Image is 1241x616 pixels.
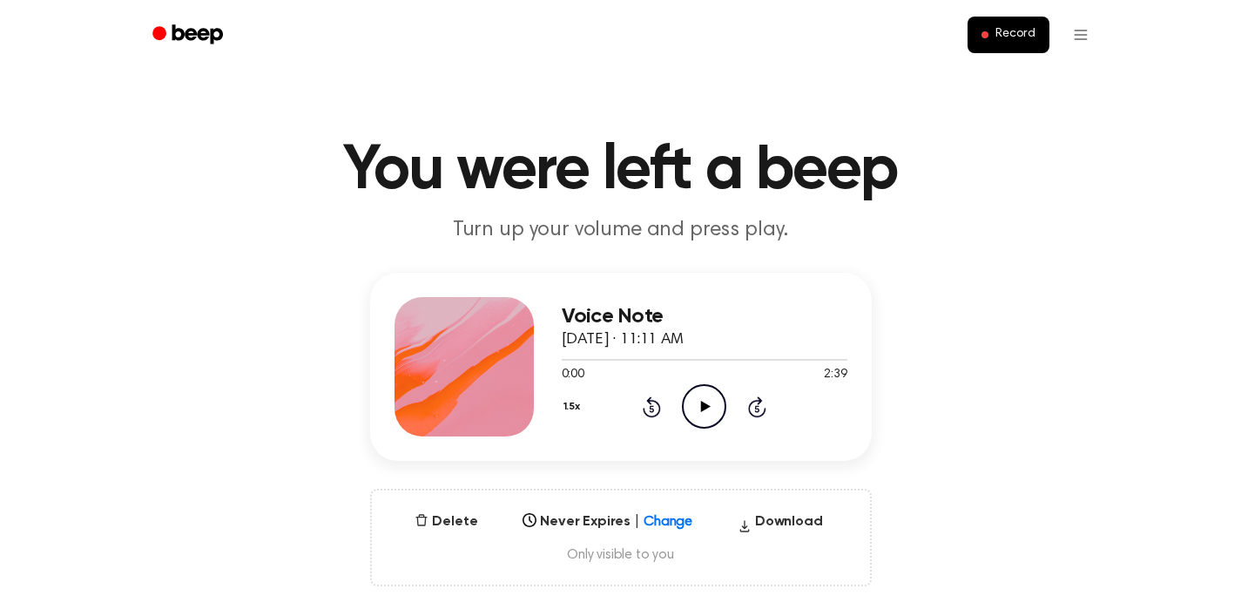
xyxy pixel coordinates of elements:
a: Beep [140,18,239,52]
button: Download [731,511,830,539]
button: 1.5x [562,392,587,422]
button: Record [968,17,1049,53]
span: Only visible to you [393,546,849,564]
h3: Voice Note [562,305,847,328]
span: Record [995,27,1035,43]
button: Delete [408,511,484,532]
span: 2:39 [824,366,846,384]
span: 0:00 [562,366,584,384]
span: [DATE] · 11:11 AM [562,332,684,348]
p: Turn up your volume and press play. [287,216,955,245]
h1: You were left a beep [175,139,1067,202]
button: Open menu [1060,14,1102,56]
